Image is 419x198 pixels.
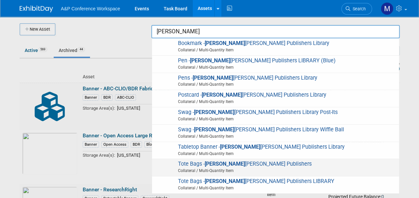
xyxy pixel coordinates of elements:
strong: [PERSON_NAME] [202,92,242,98]
span: Collateral / Multi-Quantity Item [157,168,396,174]
span: Collateral / Multi-Quantity Item [157,185,396,191]
strong: [PERSON_NAME] [193,75,233,81]
span: Collateral / Multi-Quantity Item [157,99,396,105]
span: Pen - [PERSON_NAME] Publishers LIBRARY (Blue) [155,57,396,71]
input: search assets [151,25,400,38]
span: Collateral / Multi-Quantity Item [157,151,396,157]
span: Bookmark - [PERSON_NAME] Publishers Library [155,40,396,54]
strong: [PERSON_NAME] [190,57,230,64]
a: Search [341,3,372,15]
span: A&P Conference Workspace [61,6,120,11]
span: Search [350,6,366,11]
span: Collateral / Multi-Quantity Item [157,133,396,139]
span: Tote Bags - [PERSON_NAME] Publishers [155,161,396,174]
strong: [PERSON_NAME] [205,40,245,46]
img: Matt Hambridge [381,2,393,15]
img: ExhibitDay [20,6,53,12]
strong: [PERSON_NAME] [205,178,245,184]
span: Tote Bags - [PERSON_NAME] Publishers LIBRARY [155,178,396,192]
span: Postcard - [PERSON_NAME] Publishers Library [155,92,396,105]
strong: [PERSON_NAME] [194,126,234,133]
span: Pens - [PERSON_NAME] Publishers Library [155,75,396,88]
span: Collateral / Multi-Quantity Item [157,116,396,122]
span: Collateral / Multi-Quantity Item [157,47,396,53]
strong: [PERSON_NAME] [194,109,234,115]
span: Tabletop Banner - [PERSON_NAME] Publishers Library [155,144,396,157]
span: Swag - [PERSON_NAME] Publishers Library Post-Its [155,109,396,123]
strong: [PERSON_NAME] [205,161,245,167]
span: Swag - [PERSON_NAME] Publishers Library Wiffle Ball [155,126,396,140]
span: Collateral / Multi-Quantity Item [157,81,396,87]
span: Collateral / Multi-Quantity Item [157,64,396,70]
strong: [PERSON_NAME] [220,144,260,150]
